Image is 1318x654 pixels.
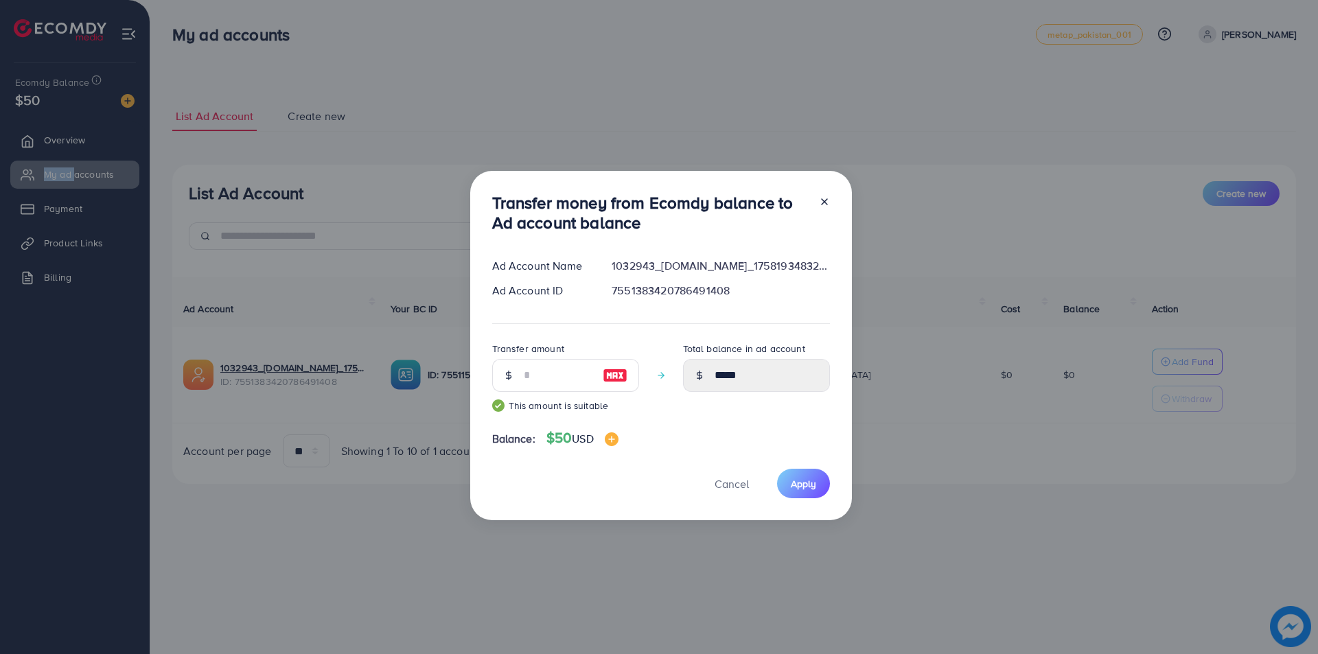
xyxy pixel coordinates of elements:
small: This amount is suitable [492,399,639,412]
div: 7551383420786491408 [601,283,840,299]
img: image [605,432,618,446]
div: Ad Account ID [481,283,601,299]
span: Cancel [715,476,749,491]
button: Apply [777,469,830,498]
button: Cancel [697,469,766,498]
label: Transfer amount [492,342,564,355]
h4: $50 [546,430,618,447]
span: Balance: [492,431,535,447]
div: Ad Account Name [481,258,601,274]
img: image [603,367,627,384]
span: USD [572,431,593,446]
img: guide [492,399,505,412]
h3: Transfer money from Ecomdy balance to Ad account balance [492,193,808,233]
label: Total balance in ad account [683,342,805,355]
span: Apply [791,477,816,491]
div: 1032943_[DOMAIN_NAME]_1758193483225 [601,258,840,274]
